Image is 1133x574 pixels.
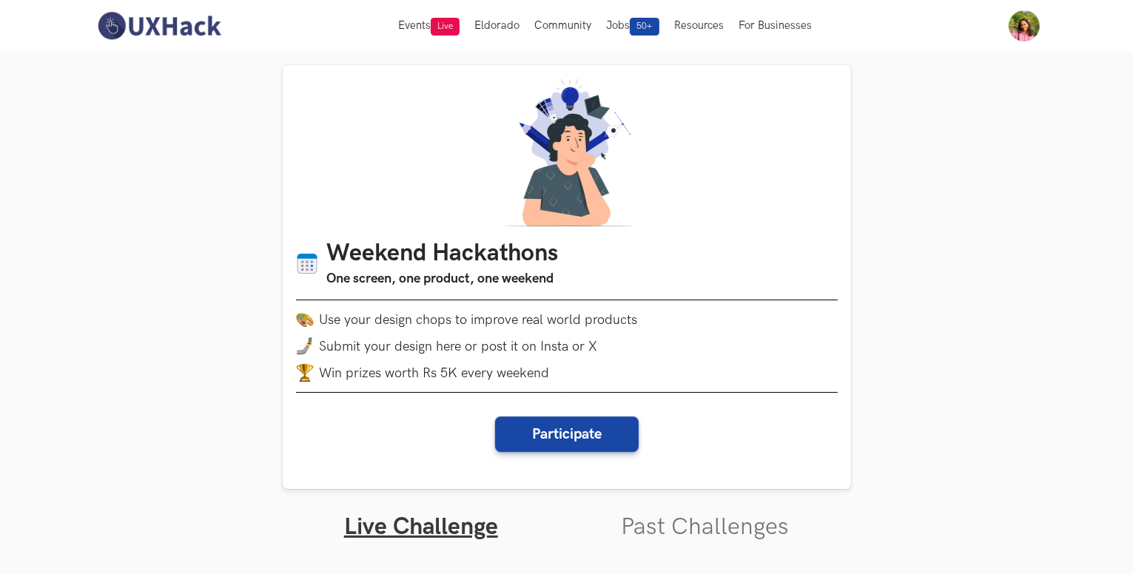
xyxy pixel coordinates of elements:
[283,489,851,541] ul: Tabs Interface
[296,311,314,328] img: palette.png
[621,513,789,541] a: Past Challenges
[93,10,225,41] img: UXHack-logo.png
[431,18,460,36] span: Live
[496,78,638,226] img: A designer thinking
[296,311,838,328] li: Use your design chops to improve real world products
[296,337,314,355] img: mobile-in-hand.png
[327,240,559,269] h1: Weekend Hackathons
[320,339,598,354] span: Submit your design here or post it on Insta or X
[495,416,639,452] button: Participate
[296,364,838,382] li: Win prizes worth Rs 5K every weekend
[296,364,314,382] img: trophy.png
[344,513,498,541] a: Live Challenge
[296,252,318,275] img: Calendar icon
[327,269,559,289] h3: One screen, one product, one weekend
[630,18,659,36] span: 50+
[1009,10,1040,41] img: Your profile pic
